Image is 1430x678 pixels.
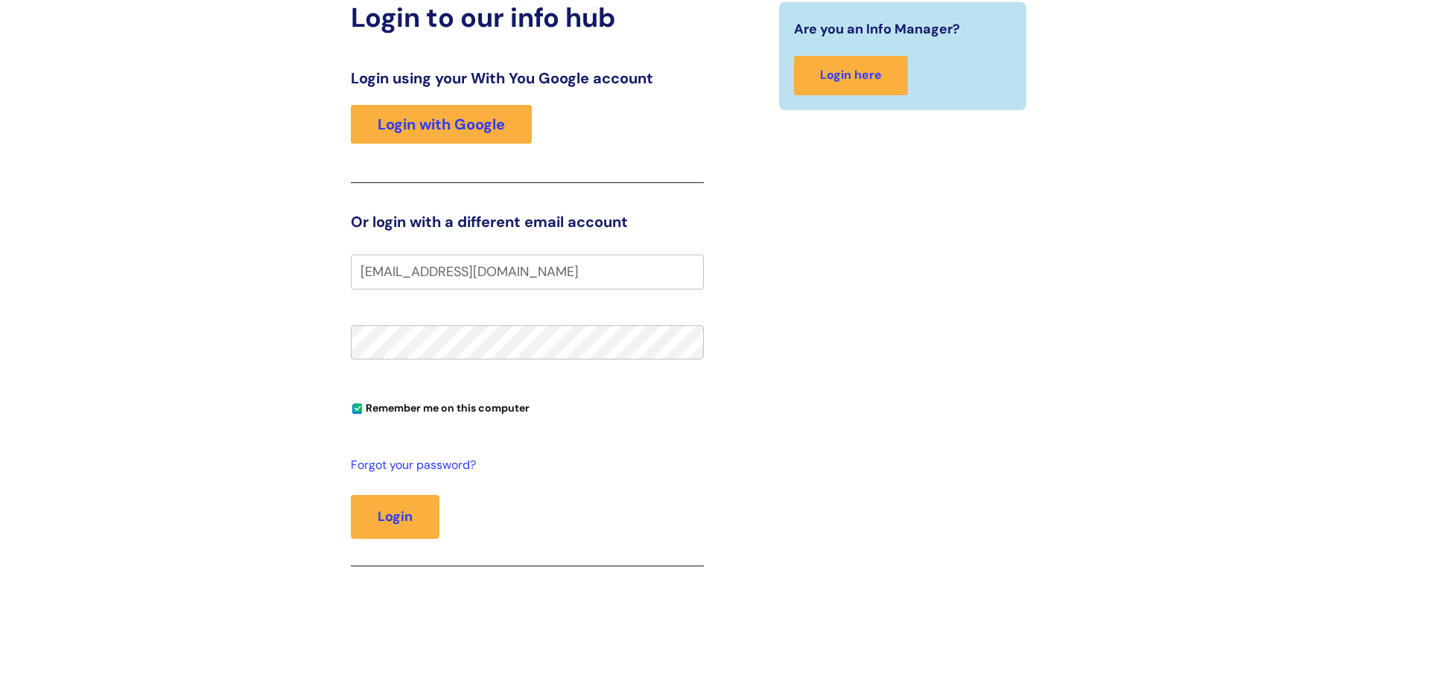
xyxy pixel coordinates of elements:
a: Forgot your password? [351,455,696,476]
h3: Or login with a different email account [351,213,704,231]
div: You can uncheck this option if you're logging in from a shared device [351,395,704,419]
a: Login here [794,56,908,95]
input: Your e-mail address [351,255,704,289]
button: Login [351,495,439,538]
h3: Login using your With You Google account [351,69,704,87]
label: Remember me on this computer [351,398,530,415]
a: Login with Google [351,105,532,144]
h2: Login to our info hub [351,1,704,33]
span: Are you an Info Manager? [794,17,960,41]
input: Remember me on this computer [352,404,362,414]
